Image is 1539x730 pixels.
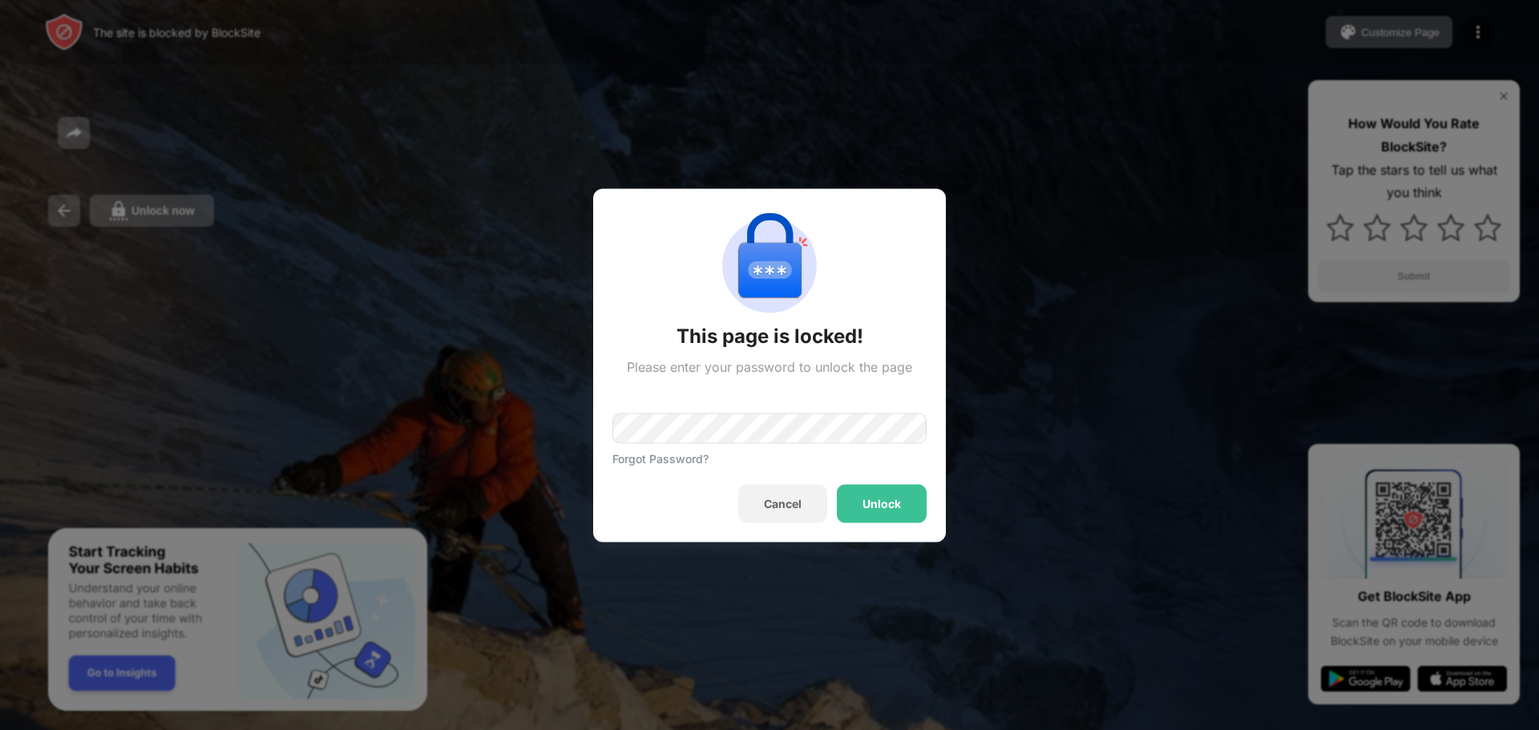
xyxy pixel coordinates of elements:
img: password-protection.svg [712,208,827,323]
div: Cancel [764,497,802,510]
div: Forgot Password? [612,451,709,465]
div: Unlock [862,497,901,510]
div: This page is locked! [677,323,863,349]
div: Please enter your password to unlock the page [627,358,912,374]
